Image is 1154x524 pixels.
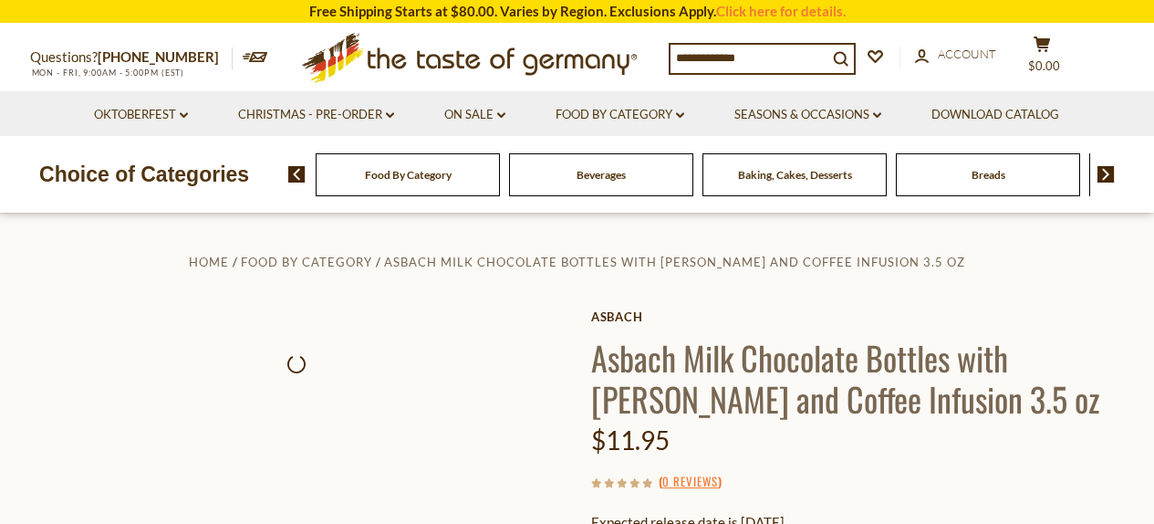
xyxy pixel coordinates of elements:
h1: Asbach Milk Chocolate Bottles with [PERSON_NAME] and Coffee Infusion 3.5 oz [591,337,1125,419]
span: Account [938,47,996,61]
a: Food By Category [365,168,452,182]
span: $0.00 [1028,58,1060,73]
a: 0 Reviews [662,472,718,492]
a: Account [915,45,996,65]
a: Breads [972,168,1005,182]
img: next arrow [1097,166,1115,183]
a: Home [189,255,229,269]
a: [PHONE_NUMBER] [98,48,219,65]
p: Questions? [30,46,233,69]
a: Click here for details. [716,3,846,19]
a: Christmas - PRE-ORDER [238,105,394,125]
span: ( ) [659,472,722,490]
a: Food By Category [556,105,684,125]
a: Seasons & Occasions [734,105,881,125]
span: $11.95 [591,424,670,456]
a: Beverages [577,168,626,182]
a: On Sale [444,105,505,125]
img: previous arrow [288,166,306,183]
a: Asbach [591,309,1125,324]
span: MON - FRI, 9:00AM - 5:00PM (EST) [30,68,185,78]
a: Food By Category [241,255,372,269]
button: $0.00 [1015,36,1070,81]
a: Download Catalog [931,105,1059,125]
a: Asbach Milk Chocolate Bottles with [PERSON_NAME] and Coffee Infusion 3.5 oz [384,255,965,269]
a: Oktoberfest [94,105,188,125]
a: Baking, Cakes, Desserts [738,168,852,182]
